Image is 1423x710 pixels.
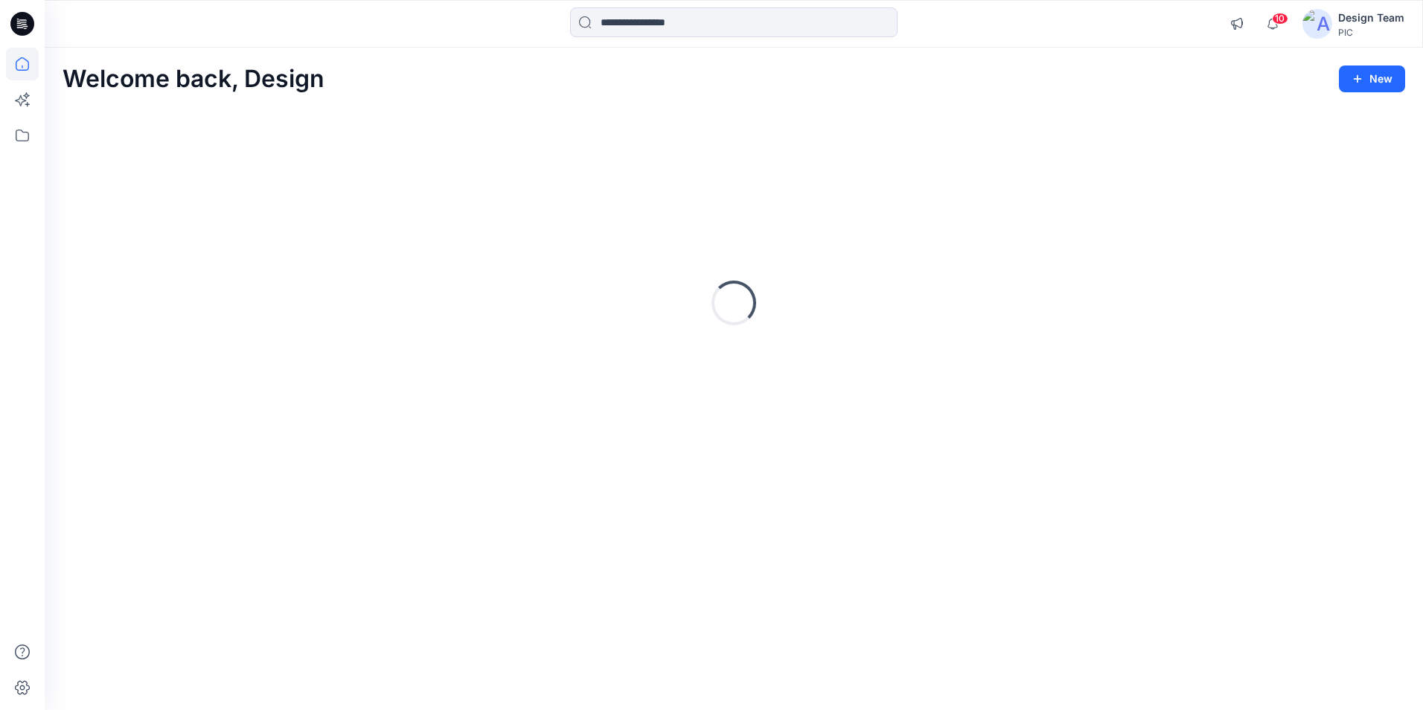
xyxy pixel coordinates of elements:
div: PIC [1338,27,1404,38]
img: avatar [1302,9,1332,39]
button: New [1339,65,1405,92]
div: Design Team [1338,9,1404,27]
h2: Welcome back, Design [63,65,324,93]
span: 10 [1272,13,1288,25]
